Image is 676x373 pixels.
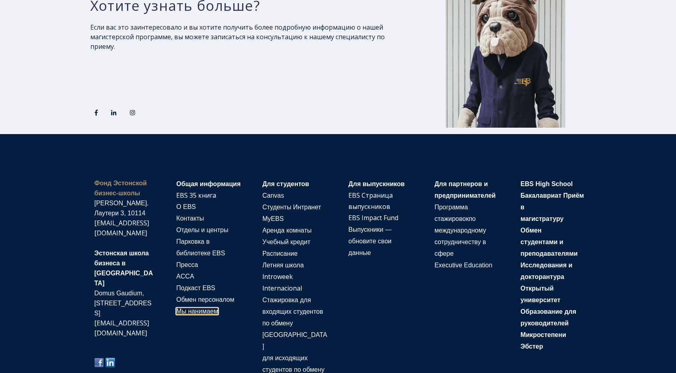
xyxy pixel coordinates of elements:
[176,261,198,268] font: Пресса
[521,330,566,339] a: Микростепени
[176,238,209,245] font: Парковка в
[262,273,264,280] font: I
[176,202,196,211] a: О EBS
[176,273,194,280] font: ACCA
[521,237,578,258] a: студентами и преподавателями
[262,237,310,246] a: Учебный кредит
[262,262,304,269] font: Летняя школа
[262,226,312,235] a: Аренда комнаты
[176,308,218,315] a: Мы нанимаем
[176,272,194,281] a: ACCA
[176,249,225,257] a: библиотеке EBS
[262,250,298,257] font: Расписание
[434,261,492,269] a: Executive Education
[94,200,149,217] font: [PERSON_NAME]. Лаутери 3, 10114
[434,262,492,269] font: Executive Education
[90,61,202,85] iframe: Встроенный призыв к действию
[262,239,310,245] font: Учебный кредит
[262,180,309,187] font: Для студентов
[94,290,151,317] font: Domus Gaudium, [STREET_ADDRESS]
[94,250,153,287] font: Эстонская школа бизнеса в [GEOGRAPHIC_DATA]
[262,214,284,223] a: MyEBS
[176,260,198,269] a: Пресса
[434,204,469,222] font: Программа стажировок
[521,343,543,350] font: Эбстер
[521,261,573,281] a: Исследования и докторантура
[521,308,577,327] font: Образование для руководителей
[434,203,469,223] a: Программа стажировок
[262,285,264,292] font: I
[105,358,115,367] img: Поделиться в LinkedIn
[176,191,216,200] a: EBS 35 книга
[176,214,204,223] a: Контакты
[176,250,225,257] font: библиотеке EBS
[521,227,542,234] font: Обмен
[521,214,564,223] a: магистратуру
[94,219,149,237] a: [EMAIL_ADDRESS][DOMAIN_NAME]
[176,203,196,210] font: О EBS
[521,262,573,280] font: Исследования и докторантура
[90,23,385,51] font: Если вас это заинтересовало и вы хотите получить более подробную информацию о нашей магистерской ...
[348,225,392,257] a: Выпускники — обновите свои данные
[176,285,215,291] font: Подкаст EBS
[521,215,564,222] font: магистратуру
[521,191,584,211] a: Бакалавриат Приём в
[262,215,284,222] font: MyEBS
[94,319,149,337] a: [EMAIL_ADDRESS][DOMAIN_NAME]
[262,192,284,199] font: Canvas
[521,226,542,235] a: Обмен
[262,297,327,350] font: Стажировка для входящих студентов по обмену [GEOGRAPHIC_DATA]
[262,261,304,269] a: Летняя школа
[348,191,393,211] a: EBS Страница выпускников
[176,295,234,304] a: Обмен персоналом
[176,227,228,233] font: Отделы и центры
[262,249,298,258] a: Расписание
[176,283,215,292] a: Подкаст EBS
[521,239,578,257] font: студентами и преподавателями
[262,191,284,200] a: Canvas
[262,204,321,211] font: Студенты Интранет
[176,296,234,303] font: Обмен персоналом
[348,226,392,256] font: Выпускники — обновите свои данные
[262,203,321,211] a: Студенты Интранет
[521,179,573,188] a: EBS High School
[176,180,241,187] font: Общая информация
[94,358,104,367] img: Поделиться на Facebook
[264,284,302,293] a: nternacional
[262,227,312,234] font: Аренда комнаты
[434,180,495,199] font: Для партнеров и предпринимателей
[521,342,543,351] a: Эбстер
[521,331,566,338] font: Микростепени
[176,237,209,246] a: Парковка в
[521,192,584,211] font: Бакалавриат Приём в
[94,180,147,197] font: Фонд Эстонской бизнес-школы
[348,213,398,222] a: EBS Impact Fund
[521,307,577,327] a: Образование для руководителей
[521,285,561,303] font: Открытый университет
[521,180,573,187] font: EBS High School
[348,180,405,187] font: Для выпускников
[262,295,327,351] a: Стажировка для входящих студентов по обмену [GEOGRAPHIC_DATA]
[176,215,204,222] font: Контакты
[262,355,325,373] font: для исходящих студентов по обмену
[176,225,228,234] a: Отделы и центры
[521,284,561,304] a: Открытый университет
[264,272,293,281] a: ntroweek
